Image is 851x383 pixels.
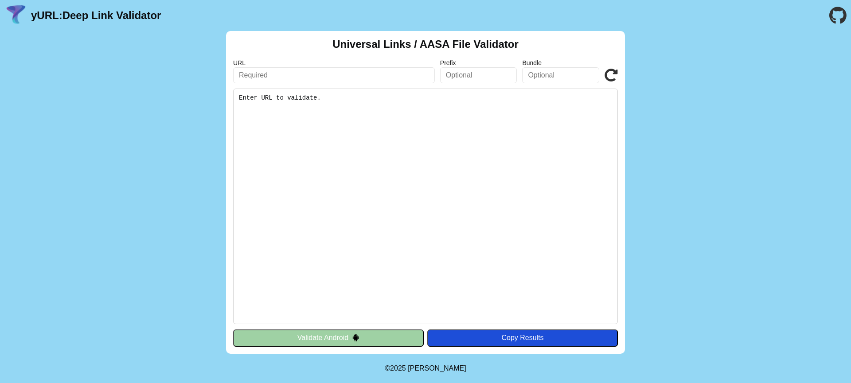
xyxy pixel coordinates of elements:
footer: © [385,354,466,383]
a: yURL:Deep Link Validator [31,9,161,22]
label: URL [233,59,435,66]
label: Bundle [522,59,599,66]
button: Copy Results [427,329,618,346]
img: droidIcon.svg [352,334,359,341]
input: Required [233,67,435,83]
span: 2025 [390,364,406,372]
h2: Universal Links / AASA File Validator [332,38,519,50]
button: Validate Android [233,329,424,346]
div: Copy Results [432,334,613,342]
pre: Enter URL to validate. [233,89,618,324]
input: Optional [440,67,517,83]
a: Michael Ibragimchayev's Personal Site [408,364,466,372]
label: Prefix [440,59,517,66]
img: yURL Logo [4,4,27,27]
input: Optional [522,67,599,83]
